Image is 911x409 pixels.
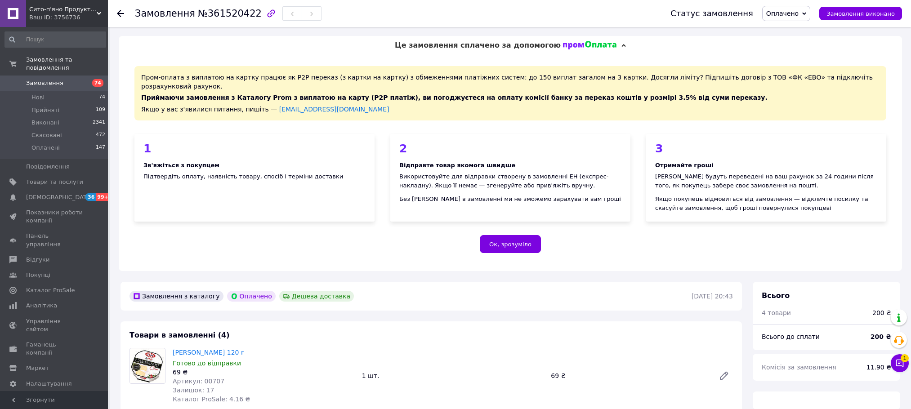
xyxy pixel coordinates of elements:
[480,235,541,253] button: Ок, зрозуміло
[31,131,62,139] span: Скасовані
[871,333,891,340] b: 200 ₴
[143,143,366,154] div: 1
[96,131,105,139] span: 472
[655,195,877,213] div: Якщо покупець відмовиться від замовлення — відкличте посилку та скасуйте замовлення, щоб гроші по...
[31,119,59,127] span: Виконані
[26,302,57,310] span: Аналітика
[279,291,354,302] div: Дешева доставка
[26,79,63,87] span: Замовлення
[26,364,49,372] span: Маркет
[130,291,223,302] div: Замовлення з каталогу
[692,293,733,300] time: [DATE] 20:43
[655,162,714,169] b: Отримайте гроші
[29,13,108,22] div: Ваш ID: 3756736
[358,369,548,382] div: 1 шт.
[99,93,105,102] span: 74
[26,380,72,388] span: Налаштування
[26,56,108,72] span: Замовлення та повідомлення
[872,308,891,317] div: 200 ₴
[4,31,106,48] input: Пошук
[766,10,799,17] span: Оплачено
[670,9,753,18] div: Статус замовлення
[826,10,895,17] span: Замовлення виконано
[489,241,531,248] span: Ок, зрозуміло
[141,105,880,114] div: Якщо у вас з'явилися питання, пишіть —
[173,378,224,385] span: Артикул: 00707
[143,162,219,169] b: Зв'яжіться з покупцем
[26,256,49,264] span: Відгуки
[866,364,891,371] span: 11.90 ₴
[547,369,711,382] div: 69 ₴
[26,163,70,171] span: Повідомлення
[26,232,83,248] span: Панель управління
[655,143,877,154] div: 3
[130,348,165,383] img: Сир камамбер Mlekovita 120 г
[93,119,105,127] span: 2341
[399,162,515,169] b: Відправте товар якомога швидше
[819,7,902,20] button: Замовлення виконано
[173,368,355,377] div: 69 ₴
[134,66,886,120] div: Пром-оплата з виплатою на картку працює як P2P переказ (з картки на картку) з обмеженнями платіжн...
[173,396,250,403] span: Каталог ProSale: 4.16 ₴
[26,209,83,225] span: Показники роботи компанії
[715,367,733,385] a: Редагувати
[655,172,877,190] div: [PERSON_NAME] будуть переведені на ваш рахунок за 24 години після того, як покупець забере своє з...
[173,387,214,394] span: Залишок: 17
[173,349,244,356] a: [PERSON_NAME] 120 г
[96,144,105,152] span: 147
[143,172,366,181] div: Підтвердіть оплату, наявність товару, спосіб і терміни доставки
[29,5,97,13] span: Сито-п'яно Продукти з Європи
[762,291,790,300] span: Всього
[26,286,75,294] span: Каталог ProSale
[117,9,124,18] div: Повернутися назад
[198,8,262,19] span: №361520422
[92,79,103,87] span: 74
[130,331,230,339] span: Товари в замовленні (4)
[762,309,791,316] span: 4 товари
[891,354,909,372] button: Чат з покупцем1
[399,172,621,190] div: Використовуйте для відправки створену в замовленні ЕН (експрес-накладну). Якщо її немає — згенеру...
[26,317,83,333] span: Управління сайтом
[563,41,617,50] img: evopay logo
[31,144,60,152] span: Оплачені
[399,143,621,154] div: 2
[26,193,93,201] span: [DEMOGRAPHIC_DATA]
[762,333,820,340] span: Всього до сплати
[96,193,111,201] span: 99+
[96,106,105,114] span: 109
[173,360,241,367] span: Готово до відправки
[279,106,389,113] a: [EMAIL_ADDRESS][DOMAIN_NAME]
[31,93,45,102] span: Нові
[26,271,50,279] span: Покупці
[227,291,276,302] div: Оплачено
[85,193,96,201] span: 36
[399,195,621,204] div: Без [PERSON_NAME] в замовленні ми не зможемо зарахувати вам гроші
[762,364,836,371] span: Комісія за замовлення
[31,106,59,114] span: Прийняті
[141,94,768,101] span: Приймаючи замовлення з Каталогу Prom з виплатою на карту (Р2Р платіж), ви погоджуєтеся на оплату ...
[395,41,561,49] span: Це замовлення сплачено за допомогою
[26,341,83,357] span: Гаманець компанії
[135,8,195,19] span: Замовлення
[901,354,909,362] span: 1
[26,178,83,186] span: Товари та послуги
